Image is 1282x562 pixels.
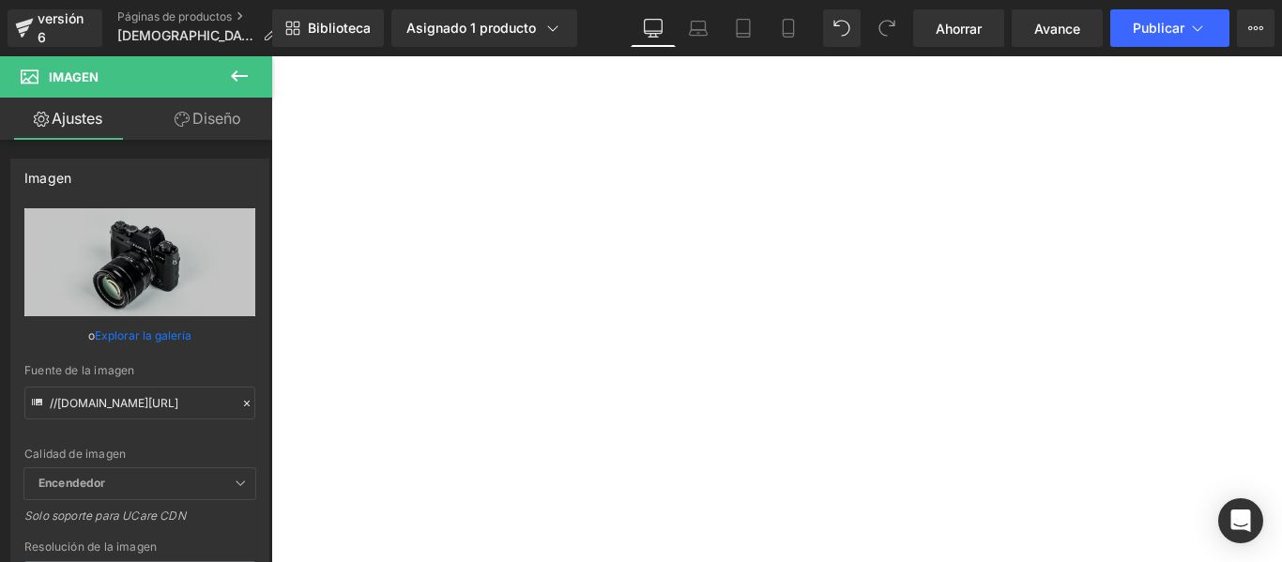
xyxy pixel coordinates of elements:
[24,447,126,461] font: Calidad de imagen
[140,98,276,140] a: Diseño
[117,27,263,43] font: [DEMOGRAPHIC_DATA]
[8,9,102,47] a: versión 6
[24,363,134,377] font: Fuente de la imagen
[868,9,906,47] button: Rehacer
[38,10,84,45] font: versión 6
[52,109,102,128] font: Ajustes
[88,328,95,342] font: o
[24,539,157,554] font: Resolución de la imagen
[676,9,721,47] a: Computadora portátil
[631,9,676,47] a: De oficina
[406,20,536,36] font: Asignado 1 producto
[308,20,371,36] font: Biblioteca
[1133,20,1184,36] font: Publicar
[24,509,186,523] font: Solo soporte para UCare CDN
[1034,21,1080,37] font: Avance
[95,328,191,342] font: Explorar la galería
[117,9,291,24] a: Páginas de productos
[1012,9,1103,47] a: Avance
[1110,9,1229,47] button: Publicar
[823,9,861,47] button: Deshacer
[24,170,71,186] font: Imagen
[721,9,766,47] a: Tableta
[38,476,105,490] font: Encendedor
[192,109,241,128] font: Diseño
[24,387,255,419] input: Enlace
[1218,498,1263,543] div: Abrir Intercom Messenger
[1237,9,1274,47] button: Más
[936,21,982,37] font: Ahorrar
[49,69,99,84] font: Imagen
[766,9,811,47] a: Móvil
[272,9,384,47] a: Nueva Biblioteca
[117,9,232,23] font: Páginas de productos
